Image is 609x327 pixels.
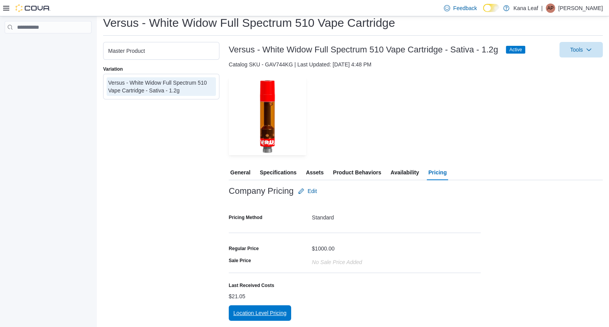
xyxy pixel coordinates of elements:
span: Location Level Pricing [233,309,286,317]
div: Master Product [108,47,214,55]
span: Assets [306,165,324,180]
h3: Versus - White Widow Full Spectrum 510 Vape Cartridge - Sativa - 1.2g [229,45,498,54]
span: Product Behaviors [333,165,381,180]
span: General [230,165,250,180]
span: Active [506,46,526,54]
button: Edit [295,183,320,199]
span: Feedback [453,4,477,12]
div: Standard [312,211,481,221]
span: Pricing [428,165,447,180]
h3: Company Pricing [229,186,293,196]
div: $21.05 [229,290,333,299]
p: Kana Leaf [513,3,538,13]
button: Location Level Pricing [229,305,291,321]
div: No Sale Price added [312,256,362,265]
p: [PERSON_NAME] [558,3,603,13]
label: Variation [103,66,123,72]
div: Versus - White Widow Full Spectrum 510 Vape Cartridge - Sativa - 1.2g [108,79,214,94]
div: $1000.00 [312,242,335,252]
button: Tools [559,42,603,57]
img: Cova [16,4,50,12]
span: Availability [390,165,419,180]
div: Regular Price [229,245,259,252]
label: Last Received Costs [229,282,274,289]
p: | [541,3,543,13]
nav: Complex example [5,35,91,54]
input: Dark Mode [483,4,499,12]
div: Avery Pitawanakwat [546,3,555,13]
label: Sale Price [229,257,251,264]
h1: Versus - White Widow Full Spectrum 510 Vape Cartridge [103,15,395,31]
label: Pricing Method [229,214,262,221]
span: Edit [307,187,317,195]
img: Image for Versus - White Widow Full Spectrum 510 Vape Cartridge - Sativa - 1.2g [229,78,306,155]
span: Specifications [260,165,297,180]
span: Tools [570,46,583,54]
span: Active [509,46,522,53]
span: AP [547,3,554,13]
a: Feedback [441,0,480,16]
div: Catalog SKU - GAV744KG | Last Updated: [DATE] 4:48 PM [229,61,603,68]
